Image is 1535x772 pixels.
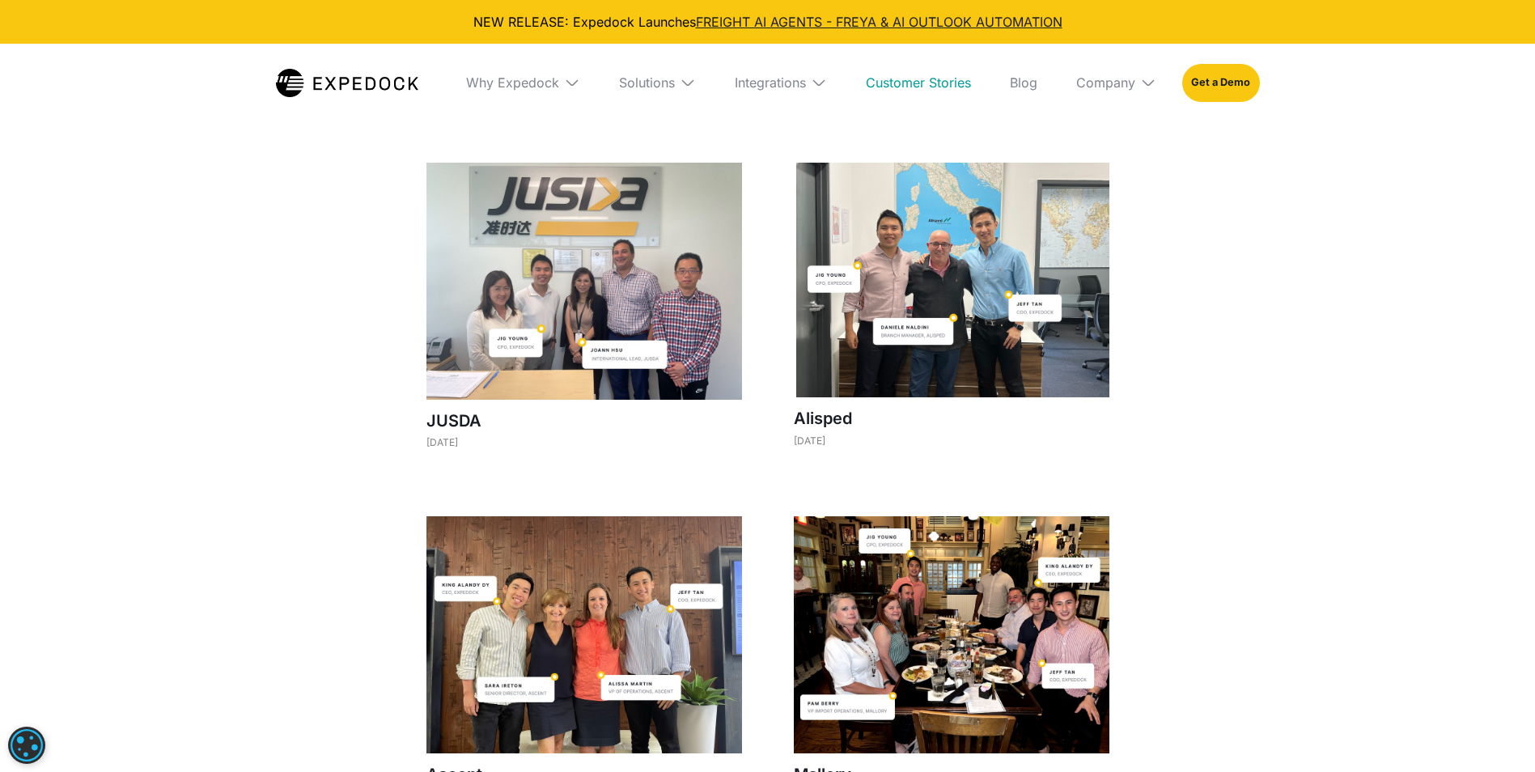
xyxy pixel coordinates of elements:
div: [DATE] [794,435,1109,447]
div: NEW RELEASE: Expedock Launches [13,13,1522,31]
a: JUSDA[DATE] [426,163,742,464]
div: Company [1076,74,1135,91]
a: Alisped[DATE] [794,163,1109,463]
a: Customer Stories [853,44,984,121]
div: Solutions [606,44,709,121]
a: Get a Demo [1182,64,1259,101]
a: Blog [997,44,1050,121]
div: Integrations [735,74,806,91]
div: Why Expedock [453,44,593,121]
div: Integrations [722,44,840,121]
div: Why Expedock [466,74,559,91]
iframe: Chat Widget [1266,597,1535,772]
div: Solutions [619,74,675,91]
div: Company [1063,44,1169,121]
div: [DATE] [426,436,742,448]
a: FREIGHT AI AGENTS - FREYA & AI OUTLOOK AUTOMATION [696,14,1062,30]
h1: Alisped [794,407,1109,430]
h1: JUSDA [426,409,742,432]
div: チャットウィジェット [1266,597,1535,772]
